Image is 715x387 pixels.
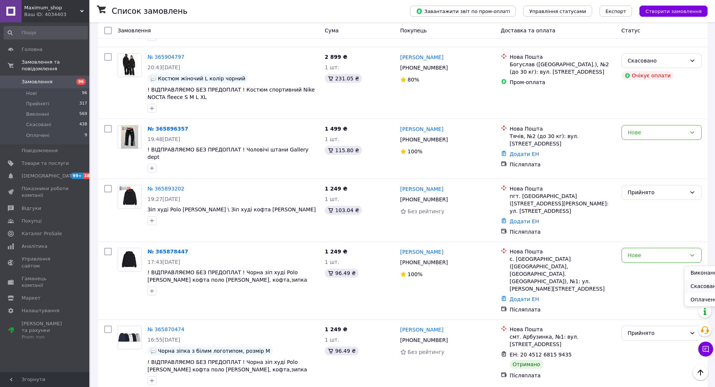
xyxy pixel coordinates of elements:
[628,57,686,65] div: Скасовано
[399,335,449,345] div: [PHONE_NUMBER]
[147,359,307,380] a: ! ВІДПРАВЛЯЄМО БЕЗ ПРЕДОПЛАТ ! Чорна зіп худі Polo [PERSON_NAME] кофта поло [PERSON_NAME], кофта,...
[325,146,362,155] div: 115.80 ₴
[325,186,347,192] span: 1 249 ₴
[399,194,449,205] div: [PHONE_NUMBER]
[147,126,188,132] a: № 365896357
[147,337,180,343] span: 16:55[DATE]
[26,132,50,139] span: Оплачені
[22,230,62,237] span: Каталог ProSale
[22,173,77,179] span: [DEMOGRAPHIC_DATA]
[645,9,702,14] span: Створити замовлення
[118,248,141,271] img: Фото товару
[22,185,69,199] span: Показники роботи компанії
[118,53,142,77] a: Фото товару
[22,79,53,85] span: Замовлення
[150,348,156,354] img: :speech_balloon:
[112,7,187,16] h1: Список замовлень
[510,151,539,157] a: Додати ЕН
[118,125,142,149] a: Фото товару
[510,326,616,333] div: Нова Пошта
[600,6,632,17] button: Експорт
[510,61,616,76] div: Богуслав ([GEOGRAPHIC_DATA].), №2 (до 30 кг): вул. [STREET_ADDRESS]
[510,360,543,369] div: Отримано
[147,147,308,160] span: ! ВІДПРАВЛЯЄМО БЕЗ ПРЕДОПЛАТ ! Чоловічі штани Gallery dept
[325,249,347,255] span: 1 249 ₴
[529,9,586,14] span: Управління статусами
[325,206,362,215] div: 103.04 ₴
[510,333,616,348] div: смт. Арбузинка, №1: вул. [STREET_ADDRESS]
[325,28,339,33] span: Cума
[22,334,69,340] div: Prom топ
[510,228,616,236] div: Післяплата
[325,126,347,132] span: 1 499 ₴
[400,185,444,193] a: [PERSON_NAME]
[85,132,87,139] span: 9
[76,79,86,85] span: 96
[71,173,83,179] span: 99+
[628,188,686,196] div: Прийнято
[400,125,444,133] a: [PERSON_NAME]
[510,125,616,132] div: Нова Пошта
[325,54,347,60] span: 2 899 ₴
[408,271,423,277] span: 100%
[22,256,69,269] span: Управління сайтом
[510,248,616,255] div: Нова Пошта
[399,257,449,268] div: [PHONE_NUMBER]
[22,147,58,154] span: Повідомлення
[325,64,339,70] span: 1 шт.
[22,205,41,212] span: Відгуки
[118,28,151,33] span: Замовлення
[147,259,180,265] span: 17:43[DATE]
[150,76,156,81] img: :speech_balloon:
[325,269,359,278] div: 96.49 ₴
[22,160,69,167] span: Товари та послуги
[22,243,47,250] span: Аналітика
[24,4,80,11] span: Maximum_shop
[639,6,708,17] button: Створити замовлення
[26,111,49,118] span: Виконані
[510,372,616,379] div: Післяплата
[510,79,616,86] div: Пром-оплата
[147,54,184,60] a: № 365904797
[693,365,708,380] button: Наверх
[606,9,626,14] span: Експорт
[118,329,141,345] img: Фото товару
[118,248,142,272] a: Фото товару
[510,53,616,61] div: Нова Пошта
[325,346,359,355] div: 96.49 ₴
[118,185,142,209] a: Фото товару
[158,76,245,81] span: Костюм жіночий L колір чорний
[147,87,315,100] a: ! ВІДПРАВЛЯЄМО БЕЗ ПРЕДОПЛАТ ! Костюм спортивний Nike NOCTA fleece S M L XL
[22,307,60,314] span: Налаштування
[410,6,516,17] button: Завантажити звіт по пром-оплаті
[118,185,141,208] img: Фото товару
[510,161,616,168] div: Післяплата
[628,251,686,259] div: Нове
[22,59,89,72] span: Замовлення та повідомлення
[147,207,316,212] span: Зіп худі Polo [PERSON_NAME] \ Зіп худі кофта [PERSON_NAME]
[510,255,616,292] div: с. [GEOGRAPHIC_DATA] ([GEOGRAPHIC_DATA], [GEOGRAPHIC_DATA]. [GEOGRAPHIC_DATA]), №1: ул. [PERSON_N...
[147,269,307,290] span: ! ВІДПРАВЛЯЄМО БЕЗ ПРЕДОПЛАТ ! Чорна зіп худі Polo [PERSON_NAME] кофта поло [PERSON_NAME], кофта,...
[510,192,616,215] div: пгт. [GEOGRAPHIC_DATA] ([STREET_ADDRESS][PERSON_NAME]: ул. [STREET_ADDRESS]
[408,208,445,214] span: Без рейтингу
[325,326,347,332] span: 1 249 ₴
[26,100,49,107] span: Прийняті
[501,28,556,33] span: Доставка та оплата
[325,136,339,142] span: 1 шт.
[147,136,180,142] span: 19:48[DATE]
[400,28,427,33] span: Покупець
[400,54,444,61] a: [PERSON_NAME]
[26,90,37,97] span: Нові
[121,54,138,77] img: Фото товару
[121,125,139,148] img: Фото товару
[22,218,42,224] span: Покупці
[147,196,180,202] span: 19:27[DATE]
[24,11,89,18] div: Ваш ID: 4034403
[147,186,184,192] a: № 365893202
[147,249,188,255] a: № 365878447
[4,26,88,39] input: Пошук
[26,121,51,128] span: Скасовані
[622,28,641,33] span: Статус
[698,342,713,356] button: Чат з покупцем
